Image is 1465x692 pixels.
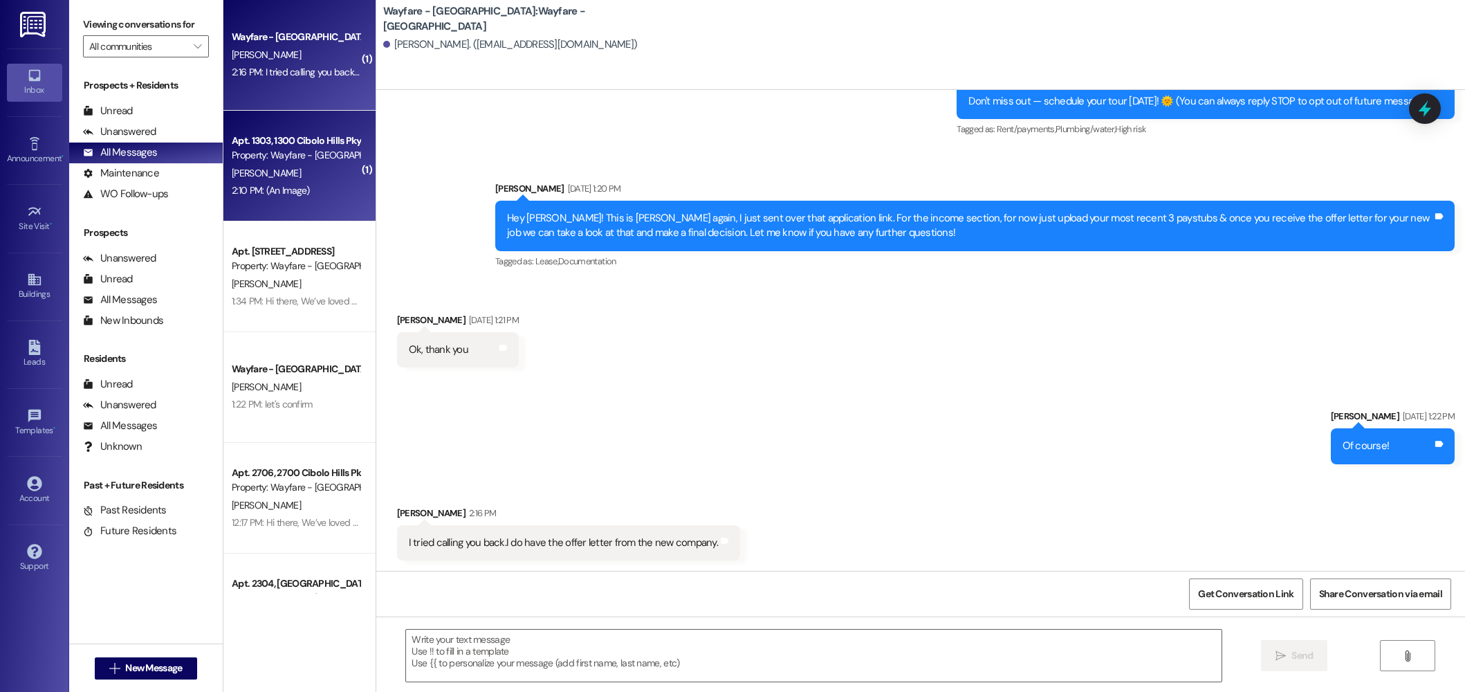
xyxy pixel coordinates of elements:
a: Leads [7,336,62,373]
div: Apt. 1303, 1300 Cibolo Hills Pky [232,134,360,148]
span: Plumbing/water , [1056,123,1115,135]
span: [PERSON_NAME] [232,277,301,290]
div: [PERSON_NAME] [495,181,1455,201]
span: [PERSON_NAME] [232,499,301,511]
a: Site Visit • [7,200,62,237]
a: Buildings [7,268,62,305]
div: Property: Wayfare - [GEOGRAPHIC_DATA] [232,480,360,495]
div: New Inbounds [83,313,163,328]
i:  [1402,650,1412,662]
input: All communities [89,35,187,57]
div: Apt. 2706, 2700 Cibolo Hills Pky [232,466,360,480]
div: Prospects + Residents [69,78,223,93]
div: All Messages [83,293,157,307]
span: [PERSON_NAME] [232,48,301,61]
div: 1:22 PM: let's confirm [232,398,313,410]
div: Hey [PERSON_NAME]! This is [PERSON_NAME] again, I just sent over that application link. For the i... [507,211,1432,241]
span: Documentation [558,255,616,267]
div: 2:16 PM: I tried calling you back.I do have the offer letter from the new company. [232,66,550,78]
div: Past + Future Residents [69,478,223,493]
div: Wayfare - [GEOGRAPHIC_DATA] [232,30,360,44]
div: Prospects [69,226,223,240]
div: WO Follow-ups [83,187,168,201]
i:  [194,41,201,52]
div: [PERSON_NAME]. ([EMAIL_ADDRESS][DOMAIN_NAME]) [383,37,638,52]
div: Apt. 2304, [GEOGRAPHIC_DATA] [232,576,360,591]
span: Send [1291,648,1313,663]
div: Property: Wayfare - [GEOGRAPHIC_DATA] [232,591,360,605]
div: Ok, thank you [409,343,468,357]
span: [PERSON_NAME] [232,381,301,393]
span: New Message [125,661,182,675]
div: Future Residents [83,524,176,538]
div: Unread [83,104,133,118]
label: Viewing conversations for [83,14,209,35]
div: Unknown [83,439,142,454]
b: Wayfare - [GEOGRAPHIC_DATA]: Wayfare - [GEOGRAPHIC_DATA] [383,4,660,34]
img: ResiDesk Logo [20,12,48,37]
div: Tagged as: [957,119,1455,139]
div: Unanswered [83,125,156,139]
div: [PERSON_NAME] [1331,409,1455,428]
a: Account [7,472,62,509]
button: Get Conversation Link [1189,579,1302,610]
span: • [50,219,52,229]
div: Unanswered [83,398,156,412]
span: High risk [1115,123,1146,135]
div: Apt. [STREET_ADDRESS] [232,244,360,259]
span: [PERSON_NAME] [232,167,301,179]
div: Property: Wayfare - [GEOGRAPHIC_DATA] [232,148,360,163]
div: I tried calling you back.I do have the offer letter from the new company. [409,536,718,550]
div: [PERSON_NAME] [397,506,740,525]
div: Wayfare - [GEOGRAPHIC_DATA] [232,362,360,376]
span: Share Conversation via email [1319,587,1442,601]
span: Rent/payments , [997,123,1056,135]
div: Unread [83,377,133,392]
div: 2:10 PM: (An Image) [232,184,310,197]
div: All Messages [83,419,157,433]
div: All Messages [83,145,157,160]
div: 2:16 PM [466,506,496,520]
div: Of course! [1343,439,1390,453]
button: Send [1261,640,1328,671]
div: Property: Wayfare - [GEOGRAPHIC_DATA] [232,259,360,273]
i:  [109,663,120,674]
div: Tagged as: [495,251,1455,271]
div: [PERSON_NAME] [397,313,519,332]
div: Unread [83,272,133,286]
div: [DATE] 1:21 PM [466,313,519,327]
a: Inbox [7,64,62,101]
div: Past Residents [83,503,167,518]
span: • [53,424,55,433]
div: [DATE] 1:22 PM [1399,409,1455,424]
i:  [1275,650,1286,662]
div: Maintenance [83,166,159,181]
span: Lease , [535,255,558,267]
div: Residents [69,352,223,366]
button: Share Conversation via email [1310,579,1451,610]
button: New Message [95,657,197,680]
span: Get Conversation Link [1198,587,1293,601]
a: Support [7,540,62,577]
a: Templates • [7,404,62,441]
div: [DATE] 1:20 PM [564,181,621,196]
div: Unanswered [83,251,156,266]
span: • [62,152,64,161]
